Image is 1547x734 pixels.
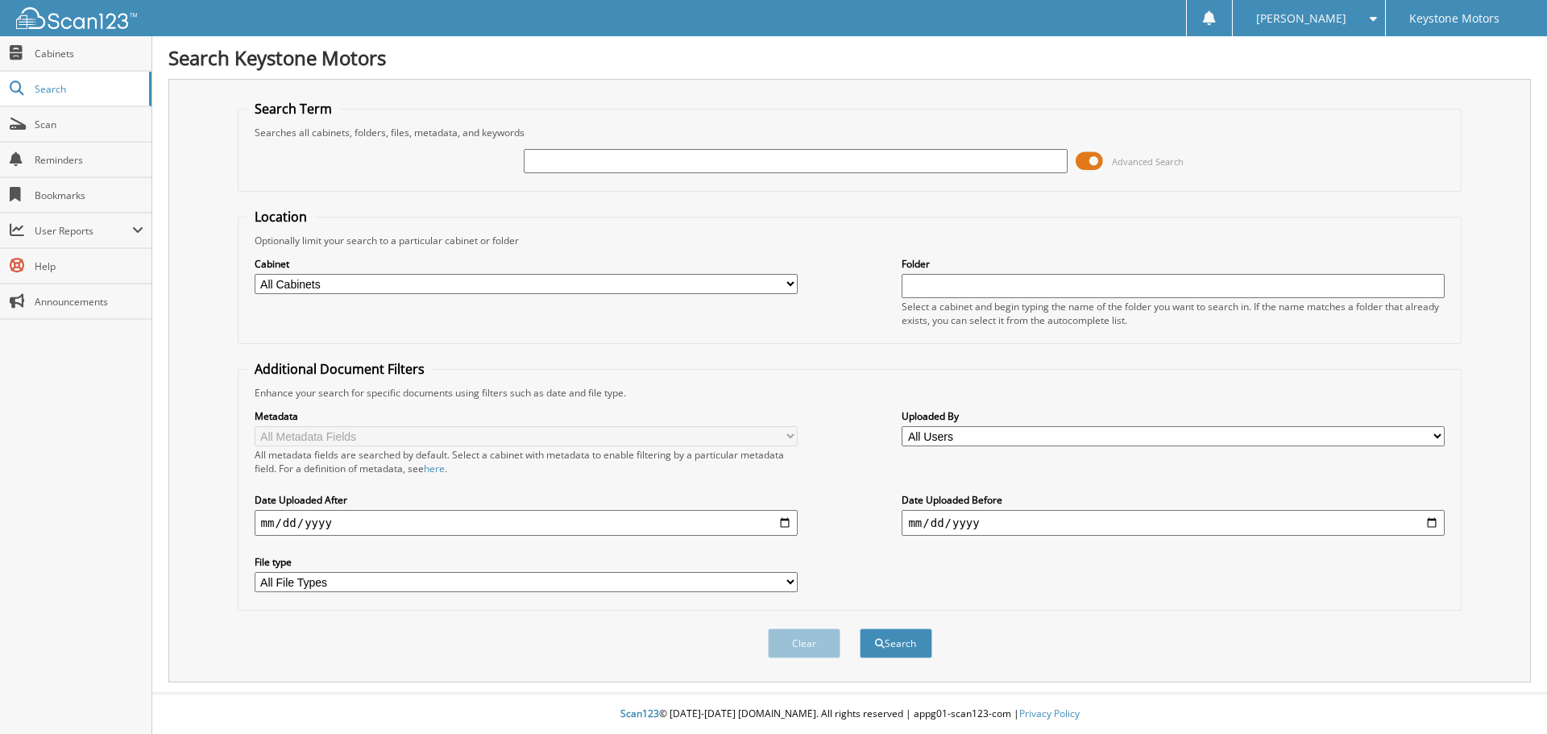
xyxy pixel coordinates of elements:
[902,510,1445,536] input: end
[424,462,445,475] a: here
[35,224,132,238] span: User Reports
[35,295,143,309] span: Announcements
[35,47,143,60] span: Cabinets
[35,153,143,167] span: Reminders
[902,409,1445,423] label: Uploaded By
[1256,14,1346,23] span: [PERSON_NAME]
[247,360,433,378] legend: Additional Document Filters
[247,126,1454,139] div: Searches all cabinets, folders, files, metadata, and keywords
[255,448,798,475] div: All metadata fields are searched by default. Select a cabinet with metadata to enable filtering b...
[247,208,315,226] legend: Location
[620,707,659,720] span: Scan123
[152,695,1547,734] div: © [DATE]-[DATE] [DOMAIN_NAME]. All rights reserved | appg01-scan123-com |
[247,100,340,118] legend: Search Term
[1019,707,1080,720] a: Privacy Policy
[255,409,798,423] label: Metadata
[16,7,137,29] img: scan123-logo-white.svg
[768,628,840,658] button: Clear
[255,555,798,569] label: File type
[247,386,1454,400] div: Enhance your search for specific documents using filters such as date and file type.
[35,189,143,202] span: Bookmarks
[902,493,1445,507] label: Date Uploaded Before
[35,118,143,131] span: Scan
[255,257,798,271] label: Cabinet
[168,44,1531,71] h1: Search Keystone Motors
[35,259,143,273] span: Help
[902,300,1445,327] div: Select a cabinet and begin typing the name of the folder you want to search in. If the name match...
[255,493,798,507] label: Date Uploaded After
[902,257,1445,271] label: Folder
[255,510,798,536] input: start
[35,82,141,96] span: Search
[1409,14,1499,23] span: Keystone Motors
[247,234,1454,247] div: Optionally limit your search to a particular cabinet or folder
[860,628,932,658] button: Search
[1112,156,1184,168] span: Advanced Search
